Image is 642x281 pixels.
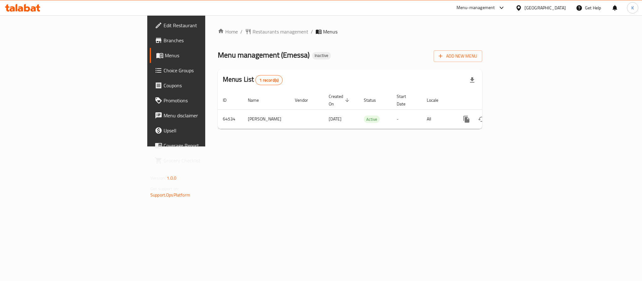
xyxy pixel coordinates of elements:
[295,96,316,104] span: Vendor
[223,96,235,104] span: ID
[164,142,249,149] span: Coverage Report
[150,174,166,182] span: Version:
[150,123,254,138] a: Upsell
[150,33,254,48] a: Branches
[256,77,282,83] span: 1 record(s)
[164,112,249,119] span: Menu disclaimer
[397,93,414,108] span: Start Date
[218,91,524,129] table: enhanced table
[422,110,454,129] td: All
[218,28,482,35] nav: breadcrumb
[454,91,524,110] th: Actions
[311,28,313,35] li: /
[312,52,331,59] div: Inactive
[364,96,384,104] span: Status
[164,157,249,164] span: Grocery Checklist
[474,112,489,127] button: Change Status
[167,174,176,182] span: 1.0.0
[164,127,249,134] span: Upsell
[457,4,495,12] div: Menu-management
[164,67,249,74] span: Choice Groups
[218,48,310,62] span: Menu management ( Emessa )
[312,53,331,58] span: Inactive
[164,82,249,89] span: Coupons
[392,110,422,129] td: -
[439,52,477,60] span: Add New Menu
[150,93,254,108] a: Promotions
[427,96,446,104] span: Locale
[631,4,634,11] span: K
[150,153,254,168] a: Grocery Checklist
[150,18,254,33] a: Edit Restaurant
[525,4,566,11] div: [GEOGRAPHIC_DATA]
[150,108,254,123] a: Menu disclaimer
[248,96,267,104] span: Name
[150,48,254,63] a: Menus
[164,37,249,44] span: Branches
[434,50,482,62] button: Add New Menu
[323,28,337,35] span: Menus
[150,63,254,78] a: Choice Groups
[165,52,249,59] span: Menus
[329,93,351,108] span: Created On
[364,116,380,123] span: Active
[164,97,249,104] span: Promotions
[150,185,179,193] span: Get support on:
[245,28,308,35] a: Restaurants management
[150,138,254,153] a: Coverage Report
[255,75,283,85] div: Total records count
[465,73,480,88] div: Export file
[223,75,283,85] h2: Menus List
[253,28,308,35] span: Restaurants management
[150,78,254,93] a: Coupons
[459,112,474,127] button: more
[164,22,249,29] span: Edit Restaurant
[150,191,190,199] a: Support.OpsPlatform
[329,115,342,123] span: [DATE]
[243,110,290,129] td: [PERSON_NAME]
